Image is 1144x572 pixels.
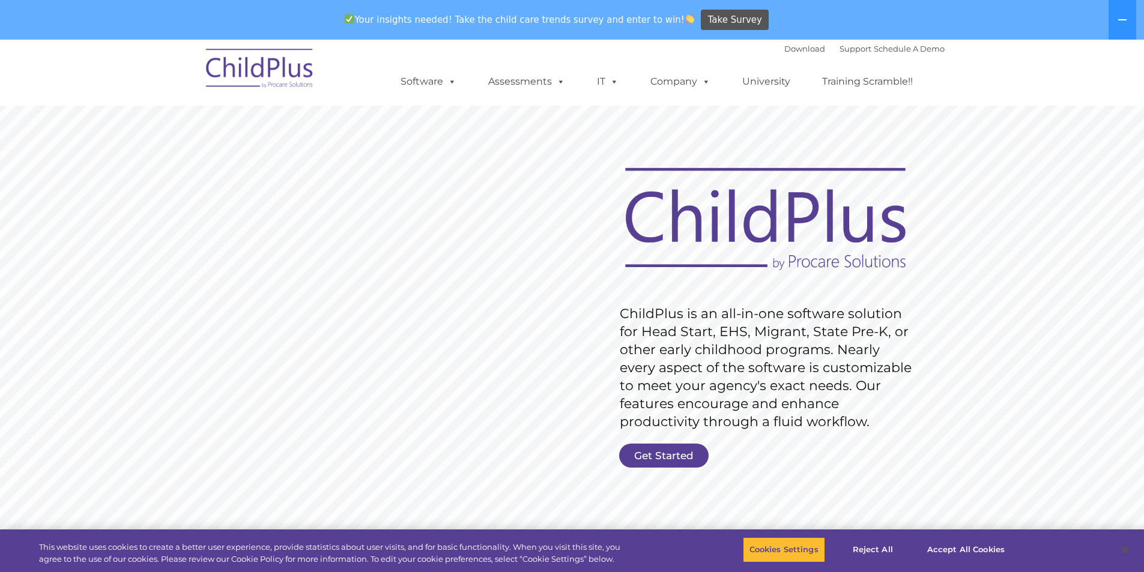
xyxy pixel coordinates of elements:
img: 👏 [685,14,694,23]
rs-layer: ChildPlus is an all-in-one software solution for Head Start, EHS, Migrant, State Pre-K, or other ... [620,305,918,431]
button: Cookies Settings [743,537,825,562]
a: University [730,70,802,94]
div: This website uses cookies to create a better user experience, provide statistics about user visit... [39,541,629,565]
img: ✅ [345,14,354,23]
a: Schedule A Demo [874,44,945,53]
a: Take Survey [701,10,769,31]
span: Your insights needed! Take the child care trends survey and enter to win! [340,8,700,31]
a: Company [638,70,722,94]
font: | [784,44,945,53]
a: Training Scramble!! [810,70,925,94]
button: Reject All [835,537,910,562]
a: Support [840,44,871,53]
button: Accept All Cookies [921,537,1011,562]
button: Close [1112,537,1138,563]
a: Assessments [476,70,577,94]
a: IT [585,70,631,94]
a: Download [784,44,825,53]
a: Software [389,70,468,94]
a: Get Started [619,444,709,468]
img: ChildPlus by Procare Solutions [200,40,320,100]
span: Take Survey [708,10,762,31]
